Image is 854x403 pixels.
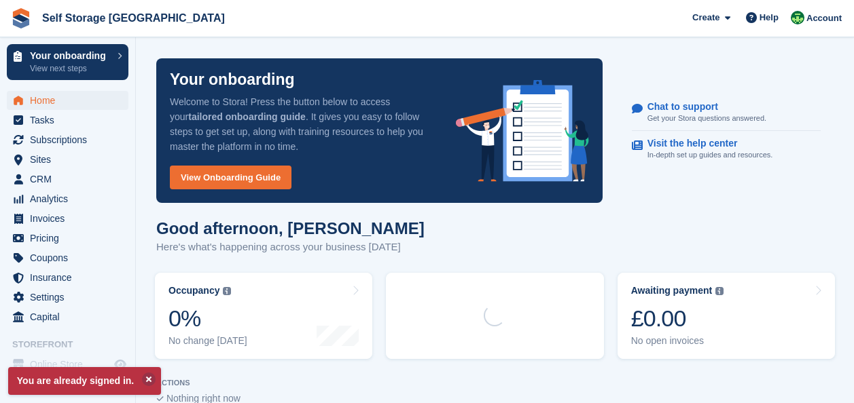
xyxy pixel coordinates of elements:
a: Your onboarding View next steps [7,44,128,80]
p: In-depth set up guides and resources. [647,149,773,161]
p: Visit the help center [647,138,762,149]
a: menu [7,150,128,169]
p: View next steps [30,62,111,75]
span: Online Store [30,355,111,374]
p: Welcome to Stora! Press the button below to access your . It gives you easy to follow steps to ge... [170,94,434,154]
span: Subscriptions [30,130,111,149]
a: View Onboarding Guide [170,166,291,189]
a: menu [7,111,128,130]
span: Create [692,11,719,24]
a: Awaiting payment £0.00 No open invoices [618,273,835,359]
span: Sites [30,150,111,169]
a: menu [7,288,128,307]
a: menu [7,355,128,374]
p: Chat to support [647,101,755,113]
a: menu [7,307,128,326]
a: Visit the help center In-depth set up guides and resources. [632,131,821,168]
span: Settings [30,288,111,307]
div: No open invoices [631,335,724,347]
a: Self Storage [GEOGRAPHIC_DATA] [37,7,230,29]
img: stora-icon-8386f47178a22dfd0bd8f6a31ec36ba5ce8667c1dd55bd0f319d3a0aa187defe.svg [11,8,31,28]
div: Awaiting payment [631,285,713,296]
span: CRM [30,170,111,189]
a: Occupancy 0% No change [DATE] [155,273,372,359]
a: Chat to support Get your Stora questions answered. [632,94,821,132]
span: Help [760,11,779,24]
span: Analytics [30,189,111,208]
img: icon-info-grey-7440780725fd019a000dd9b08b2336e03edf1995a4989e88bcd33f0948082b44.svg [223,287,231,295]
span: Insurance [30,268,111,287]
a: Preview store [112,356,128,372]
span: Storefront [12,338,135,351]
strong: tailored onboarding guide [188,111,306,122]
p: You are already signed in. [8,367,161,395]
p: Your onboarding [170,72,295,88]
p: Here's what's happening across your business [DATE] [156,239,425,255]
div: 0% [168,305,247,332]
span: Invoices [30,209,111,228]
span: Account [806,12,842,25]
div: No change [DATE] [168,335,247,347]
a: menu [7,248,128,267]
span: Capital [30,307,111,326]
a: menu [7,229,128,248]
span: Tasks [30,111,111,130]
a: menu [7,91,128,110]
h1: Good afternoon, [PERSON_NAME] [156,219,425,237]
a: menu [7,130,128,149]
span: Coupons [30,248,111,267]
a: menu [7,209,128,228]
p: Get your Stora questions answered. [647,113,766,124]
div: £0.00 [631,305,724,332]
img: blank_slate_check_icon-ba018cac091ee9be17c0a81a6c232d5eb81de652e7a59be601be346b1b6ddf79.svg [156,396,164,402]
span: Home [30,91,111,110]
span: Pricing [30,229,111,248]
p: Your onboarding [30,51,111,60]
p: ACTIONS [156,379,834,387]
img: icon-info-grey-7440780725fd019a000dd9b08b2336e03edf1995a4989e88bcd33f0948082b44.svg [715,287,724,295]
a: menu [7,189,128,208]
img: Mackenzie Wells [791,11,804,24]
a: menu [7,170,128,189]
img: onboarding-info-6c161a55d2c0e0a8cae90662b2fe09162a5109e8cc188191df67fb4f79e88e88.svg [456,80,589,182]
a: menu [7,268,128,287]
div: Occupancy [168,285,219,296]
